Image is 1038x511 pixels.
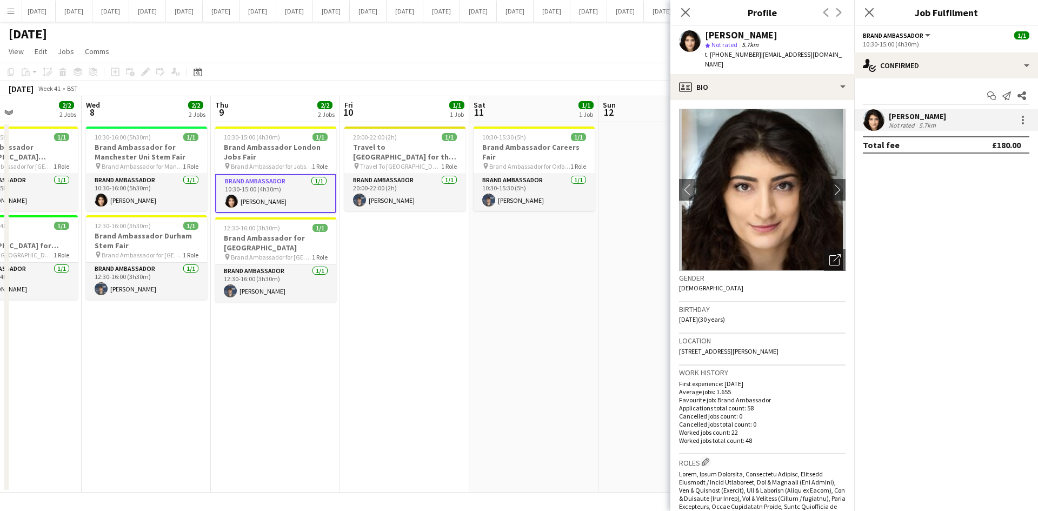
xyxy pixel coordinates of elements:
h3: Profile [670,5,854,19]
button: [DATE] [313,1,350,22]
button: Brand Ambassador [863,31,932,39]
p: Cancelled jobs total count: 0 [679,420,846,428]
p: Cancelled jobs count: 0 [679,412,846,420]
span: 10:30-15:00 (4h30m) [224,133,280,141]
button: [DATE] [203,1,239,22]
div: 10:30-16:00 (5h30m)1/1Brand Ambassador for Manchester Uni Stem Fair Brand Ambassador for Manchest... [86,127,207,211]
span: 1 Role [183,251,198,259]
div: BST [67,84,78,92]
span: 1 Role [312,253,328,261]
span: | [EMAIL_ADDRESS][DOMAIN_NAME] [705,50,842,68]
span: 1/1 [578,101,594,109]
p: First experience: [DATE] [679,380,846,388]
app-job-card: 12:30-16:00 (3h30m)1/1Brand Ambassador for [GEOGRAPHIC_DATA] Brand Ambassador for [GEOGRAPHIC_DAT... [215,217,336,302]
app-card-role: Brand Ambassador1/112:30-16:00 (3h30m)[PERSON_NAME] [215,265,336,302]
span: Brand Ambassador for [GEOGRAPHIC_DATA] [102,251,183,259]
p: Worked jobs count: 22 [679,428,846,436]
app-card-role: Brand Ambassador1/120:00-22:00 (2h)[PERSON_NAME] [344,174,465,211]
button: [DATE] [387,1,423,22]
div: Total fee [863,140,900,150]
span: Brand Ambassador for Manchester Uni Stem fair [102,162,183,170]
span: 2/2 [317,101,332,109]
h3: Brand Ambassador Durham Stem Fair [86,231,207,250]
span: [DATE] (30 years) [679,315,725,323]
span: 12 [601,106,616,118]
span: [STREET_ADDRESS][PERSON_NAME] [679,347,778,355]
button: [DATE] [534,1,570,22]
h3: Travel to [GEOGRAPHIC_DATA] for the Careers Fair on [DATE] [344,142,465,162]
div: 2 Jobs [189,110,205,118]
button: [DATE] [56,1,92,22]
p: Favourite job: Brand Ambassador [679,396,846,404]
h3: Job Fulfilment [854,5,1038,19]
div: [PERSON_NAME] [705,30,777,40]
h3: Gender [679,273,846,283]
span: 1/1 [54,133,69,141]
span: Brand Ambassador for Oxford Careers Fair [489,162,570,170]
span: View [9,47,24,56]
app-card-role: Brand Ambassador1/110:30-15:00 (4h30m)[PERSON_NAME] [215,174,336,213]
app-job-card: 20:00-22:00 (2h)1/1Travel to [GEOGRAPHIC_DATA] for the Careers Fair on [DATE] Travel To [GEOGRAPH... [344,127,465,211]
h3: Brand Ambassador for [GEOGRAPHIC_DATA] [215,233,336,253]
a: View [4,44,28,58]
h3: Brand Ambassador London Jobs Fair [215,142,336,162]
div: £180.00 [992,140,1021,150]
span: 2/2 [188,101,203,109]
div: 1 Job [579,110,593,118]
div: [DATE] [9,83,34,94]
button: [DATE] [166,1,203,22]
span: Not rated [711,41,737,49]
span: 12:30-16:00 (3h30m) [95,222,151,230]
button: [DATE] [19,1,56,22]
div: 5.7km [917,121,938,129]
a: Jobs [54,44,78,58]
span: Brand Ambassador for Jobs Fair [231,162,312,170]
h3: Brand Ambassador for Manchester Uni Stem Fair [86,142,207,162]
span: 1/1 [183,133,198,141]
app-card-role: Brand Ambassador1/110:30-15:30 (5h)[PERSON_NAME] [474,174,595,211]
button: [DATE] [350,1,387,22]
p: Worked jobs total count: 48 [679,436,846,444]
span: 1/1 [312,133,328,141]
span: 10:30-15:30 (5h) [482,133,526,141]
span: Comms [85,47,109,56]
div: [PERSON_NAME] [889,111,946,121]
span: 11 [472,106,485,118]
span: 8 [84,106,100,118]
div: 12:30-16:00 (3h30m)1/1Brand Ambassador Durham Stem Fair Brand Ambassador for [GEOGRAPHIC_DATA]1 R... [86,215,207,300]
div: Open photos pop-in [824,249,846,271]
button: [DATE] [644,1,681,22]
span: Jobs [58,47,74,56]
span: 1/1 [183,222,198,230]
span: 5.7km [740,41,761,49]
span: Edit [35,47,47,56]
div: 10:30-15:00 (4h30m)1/1Brand Ambassador London Jobs Fair Brand Ambassador for Jobs Fair1 RoleBrand... [215,127,336,213]
span: Wed [86,100,100,110]
span: t. [PHONE_NUMBER] [705,50,761,58]
span: 1/1 [449,101,464,109]
div: Bio [670,74,854,100]
a: Edit [30,44,51,58]
span: 1/1 [54,222,69,230]
span: Brand Ambassador [863,31,923,39]
h3: Roles [679,456,846,468]
div: Confirmed [854,52,1038,78]
div: 10:30-15:00 (4h30m) [863,40,1029,48]
span: 1 Role [183,162,198,170]
span: Fri [344,100,353,110]
span: 9 [214,106,229,118]
app-card-role: Brand Ambassador1/110:30-16:00 (5h30m)[PERSON_NAME] [86,174,207,211]
span: 1 Role [441,162,457,170]
button: [DATE] [276,1,313,22]
button: [DATE] [460,1,497,22]
span: 1 Role [570,162,586,170]
h3: Birthday [679,304,846,314]
app-job-card: 10:30-15:30 (5h)1/1Brand Ambassador Careers Fair Brand Ambassador for Oxford Careers Fair1 RoleBr... [474,127,595,211]
span: Travel To [GEOGRAPHIC_DATA] for the Careers Fair fair on [DATE] [360,162,441,170]
span: 1/1 [312,224,328,232]
span: Brand Ambassador for [GEOGRAPHIC_DATA] [231,253,312,261]
span: Week 41 [36,84,63,92]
